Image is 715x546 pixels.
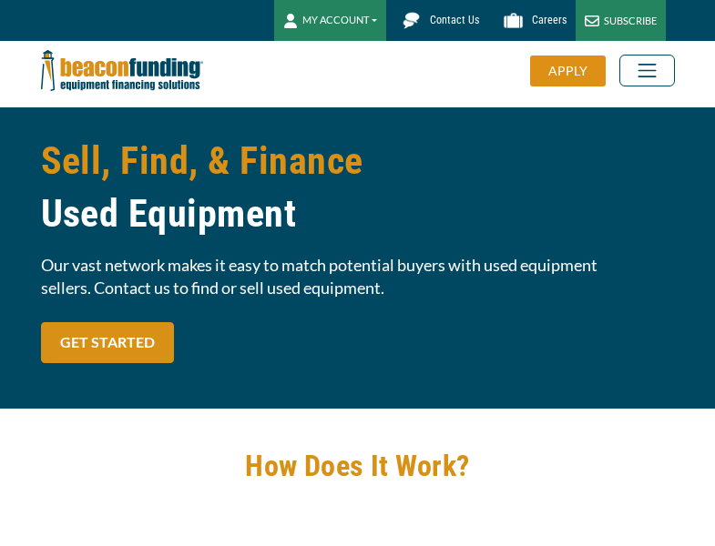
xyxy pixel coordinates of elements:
[41,445,675,487] h2: How Does It Work?
[530,56,606,86] div: APPLY
[395,5,427,36] img: Beacon Funding chat
[530,56,619,86] a: APPLY
[41,322,174,363] a: GET STARTED
[41,41,203,100] img: Beacon Funding Corporation logo
[619,55,675,86] button: Toggle navigation
[41,254,675,299] span: Our vast network makes it easy to match potential buyers with used equipment sellers. Contact us ...
[497,5,529,36] img: Beacon Funding Careers
[41,187,675,240] span: Used Equipment
[488,5,576,36] a: Careers
[430,14,479,26] span: Contact Us
[41,135,675,240] h1: Sell, Find, & Finance
[532,14,567,26] span: Careers
[386,5,488,36] a: Contact Us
